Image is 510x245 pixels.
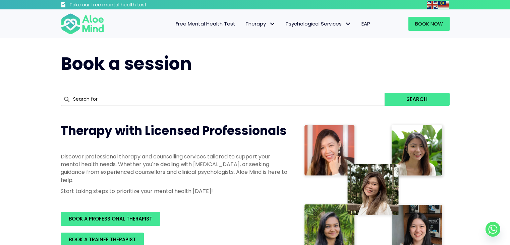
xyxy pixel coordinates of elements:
[281,17,356,31] a: Psychological ServicesPsychological Services: submenu
[427,1,438,9] img: en
[61,187,289,195] p: Start taking steps to prioritize your mental health [DATE]!
[61,13,104,35] img: Aloe mind Logo
[61,212,160,226] a: BOOK A PROFESSIONAL THERAPIST
[69,236,136,243] span: BOOK A TRAINEE THERAPIST
[438,1,450,8] a: Malay
[427,1,438,8] a: English
[356,17,375,31] a: EAP
[61,122,287,139] span: Therapy with Licensed Professionals
[61,153,289,184] p: Discover professional therapy and counselling services tailored to support your mental health nee...
[61,93,385,106] input: Search for...
[240,17,281,31] a: TherapyTherapy: submenu
[61,51,192,76] span: Book a session
[286,20,351,27] span: Psychological Services
[361,20,370,27] span: EAP
[486,222,500,237] a: Whatsapp
[61,2,182,9] a: Take our free mental health test
[408,17,450,31] a: Book Now
[245,20,276,27] span: Therapy
[69,2,182,8] h3: Take our free mental health test
[438,1,449,9] img: ms
[171,17,240,31] a: Free Mental Health Test
[385,93,449,106] button: Search
[343,19,353,29] span: Psychological Services: submenu
[69,215,152,222] span: BOOK A PROFESSIONAL THERAPIST
[176,20,235,27] span: Free Mental Health Test
[113,17,375,31] nav: Menu
[268,19,277,29] span: Therapy: submenu
[415,20,443,27] span: Book Now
